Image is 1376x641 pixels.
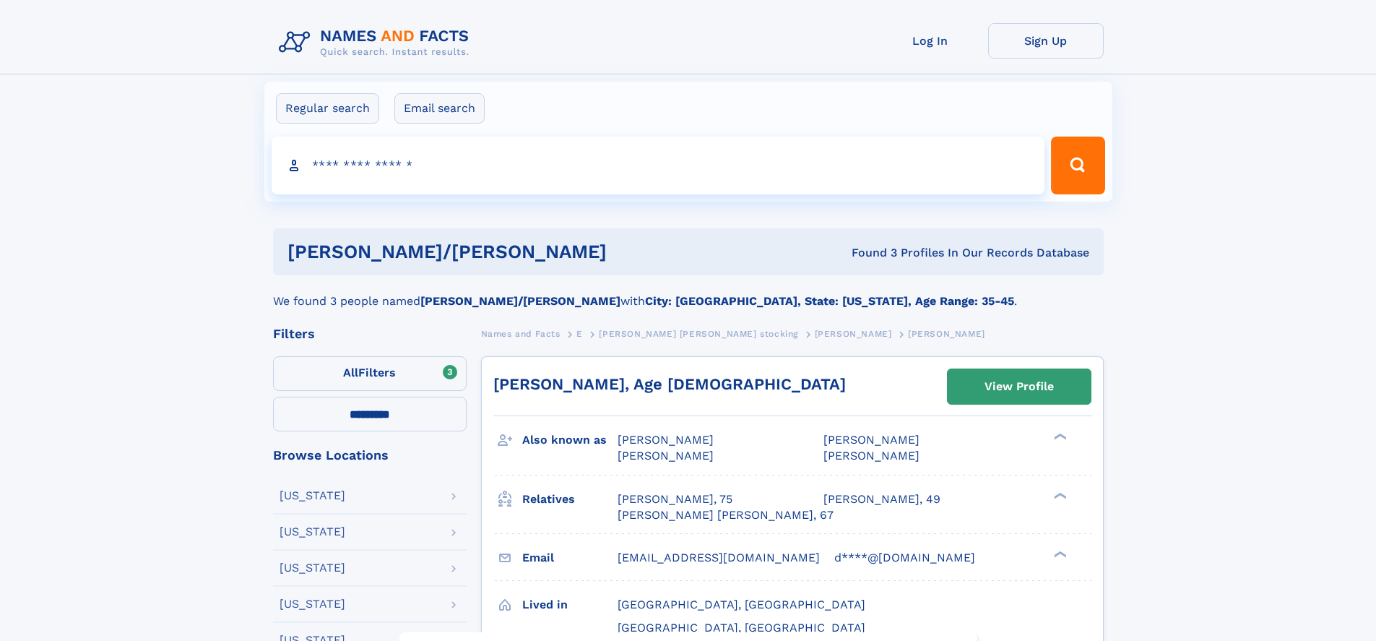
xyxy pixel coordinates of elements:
div: [US_STATE] [280,490,345,502]
input: search input [272,137,1045,194]
div: Filters [273,327,467,340]
h1: [PERSON_NAME]/[PERSON_NAME] [287,243,730,261]
div: [US_STATE] [280,562,345,574]
span: [PERSON_NAME] [908,329,985,339]
a: E [576,324,583,343]
div: View Profile [985,370,1054,403]
span: [PERSON_NAME] [PERSON_NAME] stocking [599,329,798,339]
div: ❯ [1050,549,1068,559]
span: [GEOGRAPHIC_DATA], [GEOGRAPHIC_DATA] [618,621,865,634]
a: [PERSON_NAME] [PERSON_NAME] stocking [599,324,798,343]
span: [GEOGRAPHIC_DATA], [GEOGRAPHIC_DATA] [618,598,865,611]
div: ❯ [1050,491,1068,500]
div: [US_STATE] [280,526,345,538]
label: Regular search [276,93,379,124]
div: [US_STATE] [280,598,345,610]
span: E [576,329,583,339]
a: [PERSON_NAME] [815,324,892,343]
div: Browse Locations [273,449,467,462]
span: [PERSON_NAME] [618,449,714,463]
span: [PERSON_NAME] [823,449,920,463]
h3: Relatives [522,487,618,512]
div: We found 3 people named with . [273,275,1104,310]
div: ❯ [1050,432,1068,442]
h3: Also known as [522,428,618,452]
a: Sign Up [988,23,1104,59]
a: Names and Facts [481,324,561,343]
span: [PERSON_NAME] [618,433,714,447]
label: Filters [273,356,467,391]
a: [PERSON_NAME], 75 [618,491,732,507]
a: [PERSON_NAME] [PERSON_NAME], 67 [618,507,834,523]
span: [EMAIL_ADDRESS][DOMAIN_NAME] [618,551,820,564]
span: All [343,366,358,379]
h3: Lived in [522,593,618,617]
div: Found 3 Profiles In Our Records Database [729,245,1089,261]
a: [PERSON_NAME], 49 [823,491,940,507]
label: Email search [394,93,485,124]
b: [PERSON_NAME]/[PERSON_NAME] [420,294,620,308]
span: [PERSON_NAME] [823,433,920,447]
img: Logo Names and Facts [273,23,481,62]
span: [PERSON_NAME] [815,329,892,339]
h3: Email [522,546,618,570]
a: [PERSON_NAME], Age [DEMOGRAPHIC_DATA] [493,375,846,393]
a: Log In [873,23,988,59]
a: View Profile [948,369,1091,404]
button: Search Button [1051,137,1104,194]
b: City: [GEOGRAPHIC_DATA], State: [US_STATE], Age Range: 35-45 [645,294,1014,308]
